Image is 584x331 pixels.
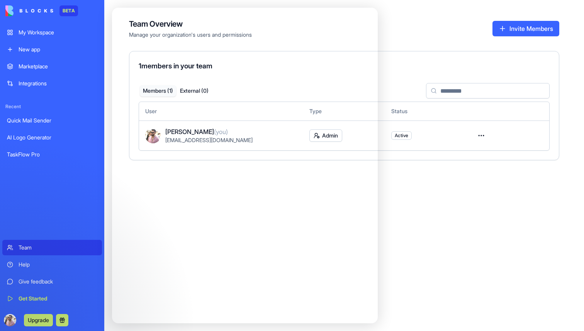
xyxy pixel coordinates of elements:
div: Marketplace [19,63,97,70]
a: Get Started [2,291,102,306]
div: My Workspace [19,29,97,36]
a: Give feedback [2,274,102,289]
a: Help [2,257,102,272]
iframe: Intercom live chat [112,8,378,323]
div: TaskFlow Pro [7,151,97,158]
a: Integrations [2,76,102,91]
a: AI Logo Generator [2,130,102,145]
a: TaskFlow Pro [2,147,102,162]
a: Team [2,240,102,255]
a: My Workspace [2,25,102,40]
a: New app [2,42,102,57]
div: Help [19,261,97,268]
a: BETA [5,5,78,16]
span: Active [395,132,408,139]
div: Integrations [19,80,97,87]
img: logo [5,5,53,16]
img: ACg8ocL_Q_N90vswveGfffDZIZl8kfyOQL45eDwNPxAhkOeD3j4X8V3ZsQ=s96-c [4,314,16,326]
div: Quick Mail Sender [7,117,97,124]
div: BETA [59,5,78,16]
div: Status [391,107,461,115]
div: Get Started [19,295,97,302]
div: AI Logo Generator [7,134,97,141]
a: Upgrade [24,316,53,324]
a: Marketplace [2,59,102,74]
span: Recent [2,104,102,110]
div: Team [19,244,97,251]
button: Upgrade [24,314,53,326]
div: Give feedback [19,278,97,285]
a: Quick Mail Sender [2,113,102,128]
button: Invite Members [492,21,559,36]
div: New app [19,46,97,53]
